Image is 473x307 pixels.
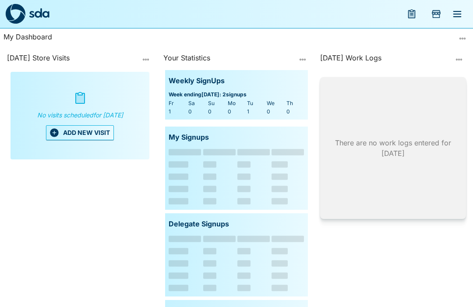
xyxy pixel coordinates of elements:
[169,75,225,87] p: Weekly SignUps
[188,99,206,108] div: Sa
[247,99,265,108] div: Tu
[267,99,285,108] div: We
[7,53,137,67] div: [DATE] Store Visits
[228,107,246,116] div: 0
[208,107,226,116] div: 0
[334,138,452,159] p: There are no work logs entered for [DATE]
[169,99,187,108] div: Fr
[169,132,209,143] p: My Signups
[267,107,285,116] div: 0
[455,32,469,46] button: more
[286,99,304,108] div: Th
[46,125,114,140] button: ADD NEW VISIT
[208,99,226,108] div: Su
[447,4,468,25] button: menu
[5,4,25,24] img: sda-logo-dark.svg
[169,90,304,99] span: Week ending [DATE] : 2 signups
[247,107,265,116] div: 1
[401,4,422,25] button: menu
[286,107,304,116] div: 0
[228,99,246,108] div: Mo
[426,4,447,25] button: Add Store Visit
[169,219,229,230] p: Delegate Signups
[163,53,293,67] div: Your Statistics
[320,53,450,67] div: [DATE] Work Logs
[34,105,127,125] p: No visits scheduled for [DATE]
[169,107,187,116] div: 1
[188,107,206,116] div: 0
[29,8,49,18] img: sda-logotype.svg
[4,32,455,46] div: My Dashboard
